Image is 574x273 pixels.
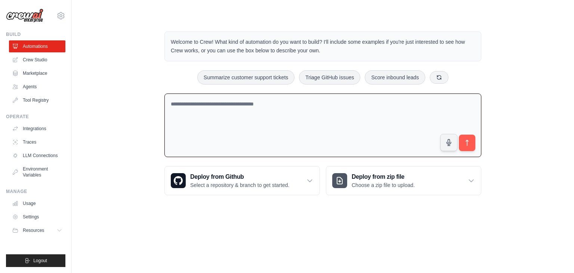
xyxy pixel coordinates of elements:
[6,254,65,267] button: Logout
[352,181,415,189] p: Choose a zip file to upload.
[6,188,65,194] div: Manage
[9,123,65,135] a: Integrations
[537,237,574,273] div: וידג'ט של צ'אט
[9,163,65,181] a: Environment Variables
[299,70,360,85] button: Triage GitHub issues
[352,172,415,181] h3: Deploy from zip file
[9,211,65,223] a: Settings
[6,31,65,37] div: Build
[197,70,294,85] button: Summarize customer support tickets
[9,40,65,52] a: Automations
[365,70,425,85] button: Score inbound leads
[9,197,65,209] a: Usage
[9,136,65,148] a: Traces
[9,224,65,236] button: Resources
[33,258,47,264] span: Logout
[6,9,43,23] img: Logo
[23,227,44,233] span: Resources
[9,94,65,106] a: Tool Registry
[190,181,289,189] p: Select a repository & branch to get started.
[9,67,65,79] a: Marketplace
[171,38,475,55] p: Welcome to Crew! What kind of automation do you want to build? I'll include some examples if you'...
[9,81,65,93] a: Agents
[537,237,574,273] iframe: Chat Widget
[9,54,65,66] a: Crew Studio
[6,114,65,120] div: Operate
[190,172,289,181] h3: Deploy from Github
[9,150,65,162] a: LLM Connections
